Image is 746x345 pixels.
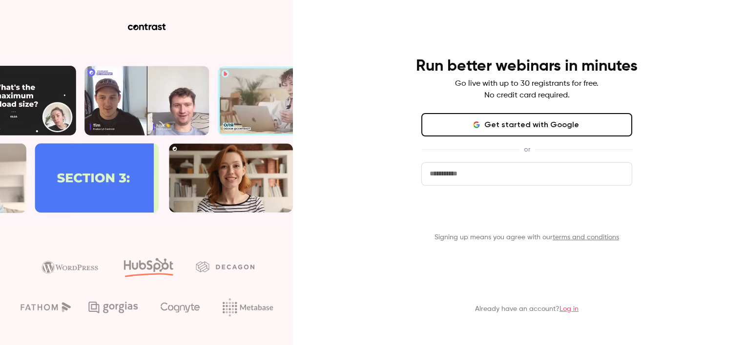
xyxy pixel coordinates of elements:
[455,78,599,101] p: Go live with up to 30 registrants for free. No credit card required.
[421,113,632,136] button: Get started with Google
[519,144,535,154] span: or
[421,232,632,242] p: Signing up means you agree with our
[416,57,638,76] h4: Run better webinars in minutes
[475,304,579,314] p: Already have an account?
[196,261,254,272] img: decagon
[553,234,619,241] a: terms and conditions
[559,306,579,312] a: Log in
[421,201,632,225] button: Get started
